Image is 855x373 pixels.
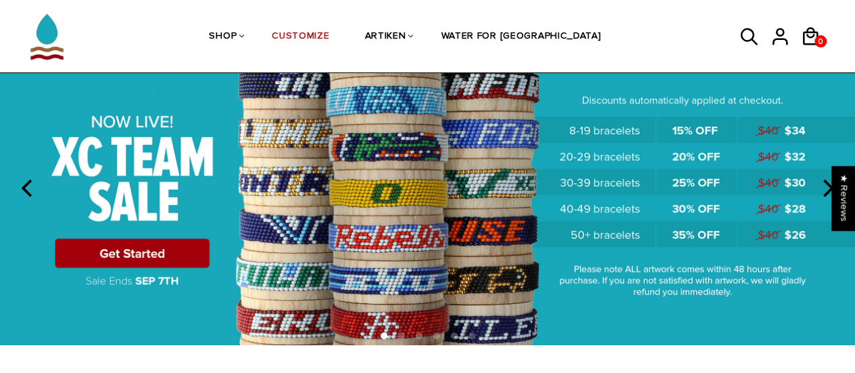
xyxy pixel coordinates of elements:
button: next [812,173,841,203]
a: WATER FOR [GEOGRAPHIC_DATA] [441,1,601,73]
a: ARTIKEN [364,1,406,73]
div: Click to open Judge.me floating reviews tab [832,166,855,230]
span: 0 [814,33,827,50]
a: CUSTOMIZE [272,1,329,73]
a: 0 [814,35,827,47]
a: SHOP [209,1,237,73]
button: previous [14,173,43,203]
